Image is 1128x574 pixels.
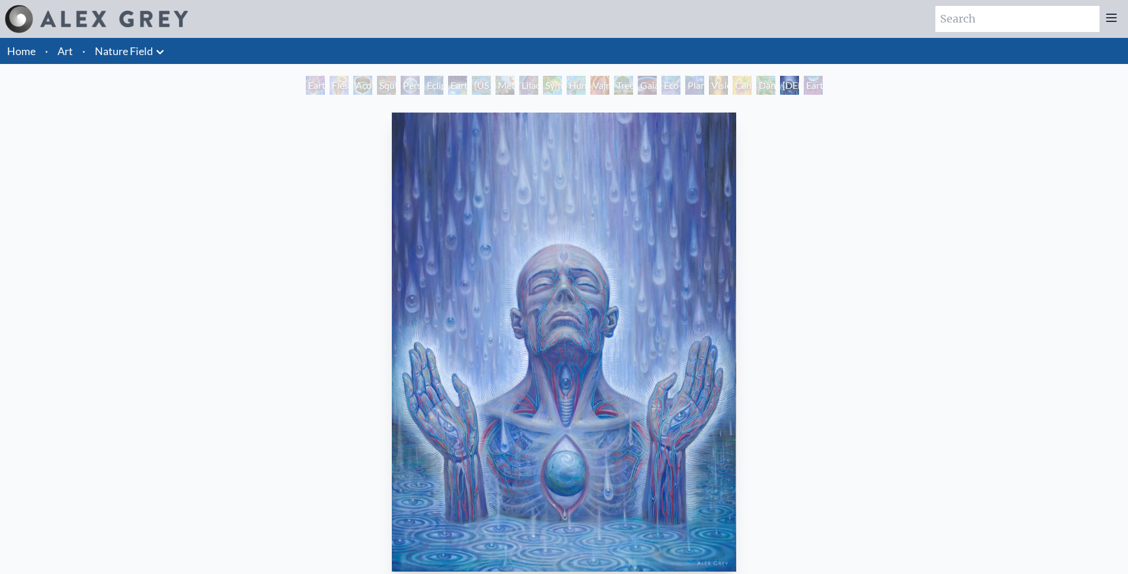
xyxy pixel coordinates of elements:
div: Vision Tree [709,76,728,95]
div: [DEMOGRAPHIC_DATA] in the Ocean of Awareness [780,76,799,95]
input: Search [935,6,1100,32]
div: Dance of Cannabia [756,76,775,95]
div: Cannabis Mudra [733,76,752,95]
div: Tree & Person [614,76,633,95]
div: [US_STATE] Song [472,76,491,95]
div: Symbiosis: Gall Wasp & Oak Tree [543,76,562,95]
div: Squirrel [377,76,396,95]
img: Baptism-in-the-Ocean-of-Awareness-2017-Alex-Grey-watermarked.jpg [392,113,736,572]
div: Flesh of the Gods [330,76,349,95]
div: Gaia [638,76,657,95]
li: · [78,38,90,64]
div: Humming Bird [567,76,586,95]
div: Planetary Prayers [685,76,704,95]
a: Home [7,44,36,57]
div: Person Planet [401,76,420,95]
a: Nature Field [95,43,153,59]
a: Art [57,43,73,59]
div: Eclipse [424,76,443,95]
div: Vajra Horse [590,76,609,95]
div: Earthmind [804,76,823,95]
li: · [40,38,53,64]
div: Acorn Dream [353,76,372,95]
div: Lilacs [519,76,538,95]
div: Earth Witness [306,76,325,95]
div: Earth Energies [448,76,467,95]
div: Metamorphosis [496,76,515,95]
div: Eco-Atlas [662,76,680,95]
